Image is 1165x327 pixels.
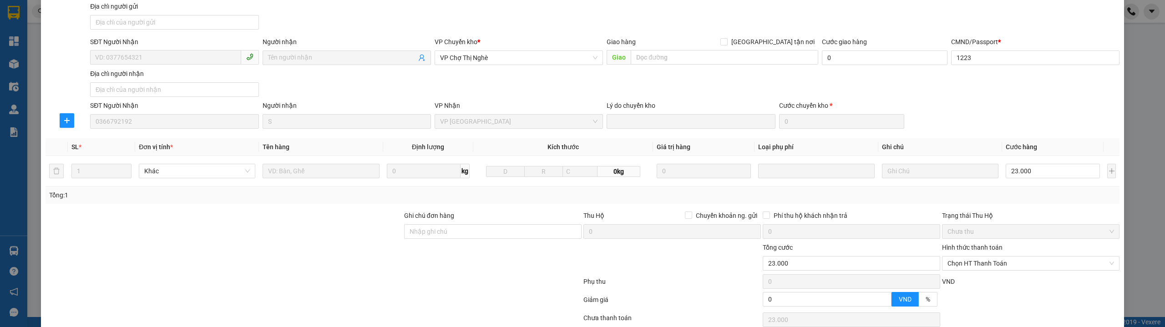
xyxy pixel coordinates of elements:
[404,224,582,239] input: Ghi chú đơn hàng
[404,212,454,219] label: Ghi chú đơn hàng
[486,166,525,177] input: D
[899,296,912,303] span: VND
[763,244,793,251] span: Tổng cước
[822,50,947,65] input: Cước giao hàng
[440,51,598,65] span: VP Chợ Thị Nghè
[263,164,379,178] input: VD: Bàn, Ghế
[582,277,762,292] div: Phụ thu
[1107,164,1116,178] button: plus
[607,50,631,65] span: Giao
[779,101,905,111] div: Cước chuyển kho
[49,190,449,200] div: Tổng: 1
[461,164,470,178] span: kg
[607,101,775,111] div: Lý do chuyển kho
[583,212,604,219] span: Thu Hộ
[246,53,253,60] span: phone
[547,143,579,151] span: Kích thước
[1006,143,1037,151] span: Cước hàng
[582,295,762,311] div: Giảm giá
[947,225,1114,238] span: Chưa thu
[947,257,1114,270] span: Chọn HT Thanh Toán
[90,37,258,47] div: SĐT Người Nhận
[951,37,1119,47] div: CMND/Passport
[60,117,74,124] span: plus
[440,115,598,128] span: VP Cầu Kinh
[657,143,690,151] span: Giá trị hàng
[263,101,431,111] div: Người nhận
[524,166,563,177] input: R
[770,211,851,221] span: Phí thu hộ khách nhận trả
[60,113,74,128] button: plus
[90,1,258,11] div: Địa chỉ người gửi
[49,164,64,178] button: delete
[562,166,598,177] input: C
[263,37,431,47] div: Người nhận
[878,138,1002,156] th: Ghi chú
[71,143,79,151] span: SL
[90,15,258,30] input: Địa chỉ của người gửi
[412,143,444,151] span: Định lượng
[755,138,878,156] th: Loại phụ phí
[942,278,955,285] span: VND
[692,211,761,221] span: Chuyển khoản ng. gửi
[263,143,289,151] span: Tên hàng
[90,69,258,79] div: Địa chỉ người nhận
[822,38,867,45] label: Cước giao hàng
[631,50,818,65] input: Dọc đường
[90,101,258,111] div: SĐT Người Nhận
[728,37,818,47] span: [GEOGRAPHIC_DATA] tận nơi
[926,296,930,303] span: %
[435,101,603,111] div: VP Nhận
[418,54,425,61] span: user-add
[657,164,751,178] input: 0
[942,244,1003,251] label: Hình thức thanh toán
[139,143,173,151] span: Đơn vị tính
[942,211,1119,221] div: Trạng thái Thu Hộ
[144,164,250,178] span: Khác
[607,38,636,45] span: Giao hàng
[435,38,477,45] span: VP Chuyển kho
[598,166,640,177] span: 0kg
[90,82,258,97] input: Địa chỉ của người nhận
[882,164,998,178] input: Ghi Chú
